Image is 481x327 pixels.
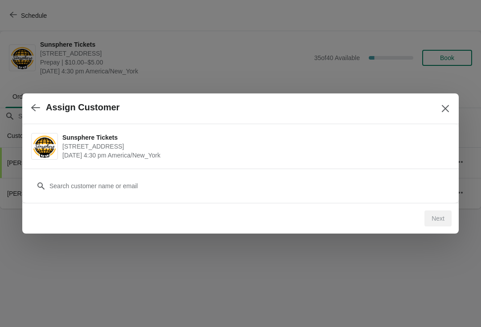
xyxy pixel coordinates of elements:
span: [STREET_ADDRESS] [62,142,445,151]
h2: Assign Customer [46,102,120,113]
input: Search customer name or email [49,178,450,194]
span: [DATE] 4:30 pm America/New_York [62,151,445,160]
button: Close [437,101,453,117]
span: Sunsphere Tickets [62,133,445,142]
img: Sunsphere Tickets | 810 Clinch Avenue, Knoxville, TN, USA | August 14 | 4:30 pm America/New_York [32,134,57,159]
